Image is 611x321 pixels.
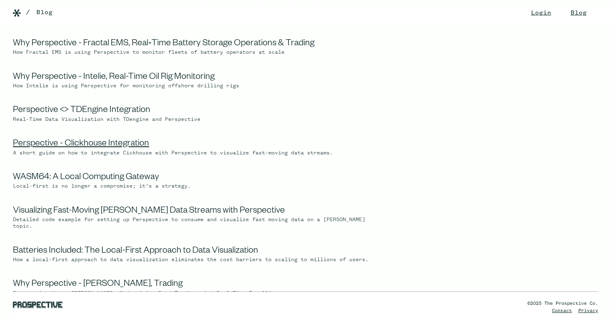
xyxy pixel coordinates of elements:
[26,8,30,17] div: /
[13,49,375,56] div: How Fractal EMS is using Perspective to monitor fleets of battery operators at scale
[13,150,375,156] div: A short guide on how to integrate Cickhouse with Perspective to visualize fast-moving data streams.
[13,83,375,89] div: How Intelie is using Perspective for monitoring offshore drilling rigs
[13,73,215,82] a: Why Perspective - Intelie, Real-Time Oil Rig Monitoring
[578,308,598,313] a: Privacy
[13,39,314,49] a: Why Perspective - Fractal EMS, Real‑Time Battery Storage Operations & Trading
[13,257,375,263] div: How a local-first approach to data visualization eliminates the cost barriers to scaling to milli...
[13,116,375,123] div: Real-Time Data Visualization with TDengine and Perspective
[13,139,149,149] a: Perspective - Clickhouse Integration
[527,300,598,307] div: ©2025 The Prospective Co.
[36,8,53,17] a: Blog
[552,308,572,313] a: Contact
[13,173,159,183] a: WASM64: A Local Computing Gateway
[13,247,258,256] a: Batteries Included: The Local-First Approach to Data Visualization
[13,207,285,216] a: Visualizing Fast-Moving [PERSON_NAME] Data Streams with Perspective
[13,106,150,116] a: Perspective <> TDEngine Integration
[13,183,375,190] div: Local-first is no longer a compromise; it’s a strategy.
[13,217,375,230] div: Detailed code example for setting up Perspective to consume and visualize fast moving data on a [...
